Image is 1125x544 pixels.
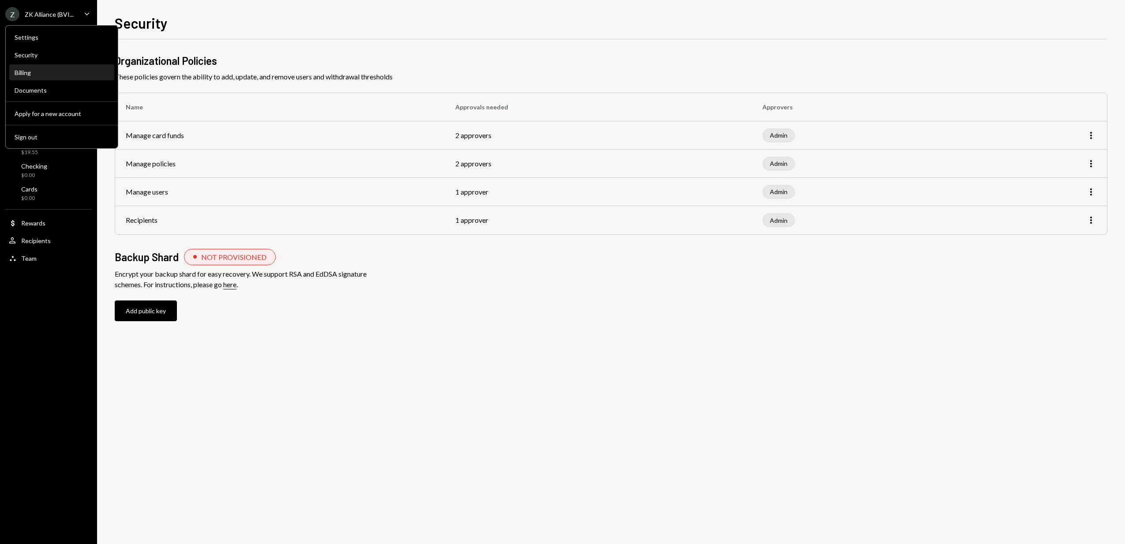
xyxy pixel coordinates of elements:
a: Documents [9,82,114,98]
div: Documents [15,86,109,94]
button: Sign out [9,129,114,145]
div: Rewards [21,219,45,227]
td: Manage users [115,178,445,206]
a: Checking$0.00 [5,160,92,181]
button: Apply for a new account [9,106,114,122]
h2: Backup Shard [115,250,179,264]
div: Recipients [21,237,51,244]
div: Admin [762,157,795,171]
div: Encrypt your backup shard for easy recovery. We support RSA and EdDSA signature schemes. For inst... [115,269,367,290]
span: These policies govern the ability to add, update, and remove users and withdrawal thresholds [115,71,1107,82]
td: 2 approvers [445,150,752,178]
a: Recipients [5,233,92,248]
a: Team [5,250,92,266]
div: $0.00 [21,172,47,179]
div: Admin [762,128,795,143]
a: Cards$0.00 [5,183,92,204]
h1: Security [115,14,168,32]
div: Cards [21,185,37,193]
td: 1 approver [445,178,752,206]
td: Manage policies [115,150,445,178]
a: here [223,280,236,289]
div: Settings [15,34,109,41]
div: Admin [762,213,795,227]
div: $0.00 [21,195,37,202]
div: Admin [762,185,795,199]
td: Manage card funds [115,121,445,150]
a: Rewards [5,215,92,231]
div: Z [5,7,19,21]
div: Sign out [15,133,109,141]
div: Team [21,255,37,262]
div: $19.55 [21,149,46,156]
a: Settings [9,29,114,45]
button: Add public key [115,300,177,321]
div: Checking [21,162,47,170]
a: Billing [9,64,114,80]
div: NOT PROVISIONED [201,253,266,261]
div: Security [15,51,109,59]
th: Approvers [752,93,975,121]
th: Approvals needed [445,93,752,121]
td: 1 approver [445,206,752,234]
a: Security [9,47,114,63]
div: Billing [15,69,109,76]
th: Name [115,93,445,121]
td: 2 approvers [445,121,752,150]
h2: Organizational Policies [115,53,217,68]
div: Apply for a new account [15,110,109,117]
div: ZK Alliance (BVI... [25,11,74,18]
td: Recipients [115,206,445,234]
